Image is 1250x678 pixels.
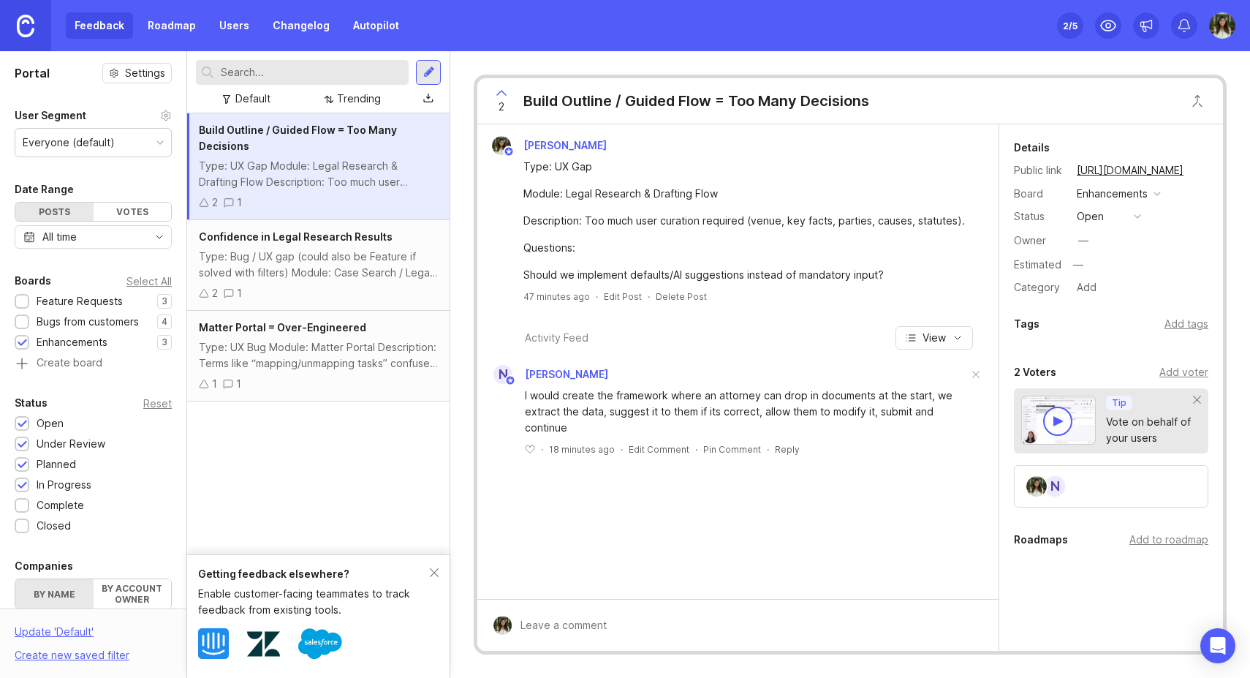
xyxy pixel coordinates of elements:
[1209,12,1235,39] img: Sarina Zohdi
[499,99,504,115] span: 2
[775,443,800,456] div: Reply
[37,497,84,513] div: Complete
[187,311,450,402] a: Matter Portal = Over-EngineeredType: UX Bug Module: Matter Portal Description: Terms like “mappin...
[199,158,438,190] div: Type: UX Gap Module: Legal Research & Drafting Flow Description: Too much user curation required ...
[126,277,172,285] div: Select All
[42,229,77,245] div: All time
[1014,279,1065,295] div: Category
[1164,316,1208,332] div: Add tags
[187,220,450,311] a: Confidence in Legal Research ResultsType: Bug / UX gap (could also be Feature if solved with filt...
[37,314,139,330] div: Bugs from customers
[212,285,218,301] div: 2
[1014,139,1050,157] div: Details
[143,399,172,407] div: Reset
[298,622,342,666] img: Salesforce logo
[695,443,697,456] div: ·
[483,136,618,155] a: Sarina Zohdi[PERSON_NAME]
[37,415,64,432] div: Open
[492,136,511,155] img: Sarina Zohdi
[211,12,258,39] a: Users
[15,624,94,647] div: Update ' Default '
[15,557,73,575] div: Companies
[525,388,968,436] div: I would create the framework where an attorney can drop in documents at the start, we extract the...
[162,336,167,348] p: 3
[541,443,543,456] div: ·
[523,267,969,283] div: Should we implement defaults/AI suggestions instead of mandatory input?
[1021,396,1096,445] img: video-thumbnail-vote-d41b83416815613422e2ca741bf692cc.jpg
[523,213,969,229] div: Description: Too much user curation required (venue, key facts, parties, causes, statutes).
[1069,255,1088,274] div: —
[523,139,607,151] span: [PERSON_NAME]
[1043,475,1067,498] div: N
[504,146,515,157] img: member badge
[139,12,205,39] a: Roadmap
[247,628,280,660] img: Zendesk logo
[148,231,171,243] svg: toggle icon
[199,230,393,243] span: Confidence in Legal Research Results
[1057,12,1083,39] button: 2/5
[523,240,969,256] div: Questions:
[767,443,769,456] div: ·
[1063,15,1077,36] div: 2 /5
[15,107,86,124] div: User Segment
[1014,233,1065,249] div: Owner
[237,285,242,301] div: 1
[15,64,50,82] h1: Portal
[199,124,397,152] span: Build Outline / Guided Flow = Too Many Decisions
[1014,531,1068,549] div: Roadmaps
[37,436,105,452] div: Under Review
[1014,364,1056,381] div: 2 Voters
[15,647,129,663] div: Create new saved filter
[102,63,172,83] a: Settings
[15,579,94,609] label: By name
[236,376,241,392] div: 1
[94,579,172,609] label: By account owner
[549,443,615,456] span: 18 minutes ago
[1106,414,1194,446] div: Vote on behalf of your users
[648,290,650,303] div: ·
[525,330,588,346] div: Activity Feed
[37,334,107,350] div: Enhancements
[15,358,172,371] a: Create board
[337,91,381,107] div: Trending
[523,91,869,111] div: Build Outline / Guided Flow = Too Many Decisions
[264,12,338,39] a: Changelog
[493,616,512,635] img: Sarina Zohdi
[1014,186,1065,202] div: Board
[1014,260,1061,270] div: Estimated
[94,203,172,221] div: Votes
[485,365,608,384] a: N[PERSON_NAME]
[15,272,51,290] div: Boards
[212,376,217,392] div: 1
[656,290,707,303] div: Delete Post
[15,203,94,221] div: Posts
[235,91,270,107] div: Default
[523,159,969,175] div: Type: UX Gap
[198,628,229,659] img: Intercom logo
[604,290,642,303] div: Edit Post
[621,443,623,456] div: ·
[23,135,115,151] div: Everyone (default)
[162,295,167,307] p: 3
[493,365,512,384] div: N
[629,443,689,456] div: Edit Comment
[212,195,218,211] div: 2
[125,66,165,80] span: Settings
[1065,278,1101,297] a: Add
[523,290,590,303] a: 47 minutes ago
[1026,476,1047,497] img: Sarina Zohdi
[199,339,438,372] div: Type: UX Bug Module: Matter Portal Description: Terms like “mapping/unmapping tasks” confuse lawy...
[923,331,946,345] span: View
[1014,315,1039,333] div: Tags
[221,64,403,80] input: Search...
[198,586,430,618] div: Enable customer-facing teammates to track feedback from existing tools.
[703,443,761,456] div: Pin Comment
[15,394,48,412] div: Status
[1072,278,1101,297] div: Add
[15,181,74,198] div: Date Range
[187,113,450,220] a: Build Outline / Guided Flow = Too Many DecisionsType: UX Gap Module: Legal Research & Drafting Fl...
[237,195,242,211] div: 1
[17,15,34,37] img: Canny Home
